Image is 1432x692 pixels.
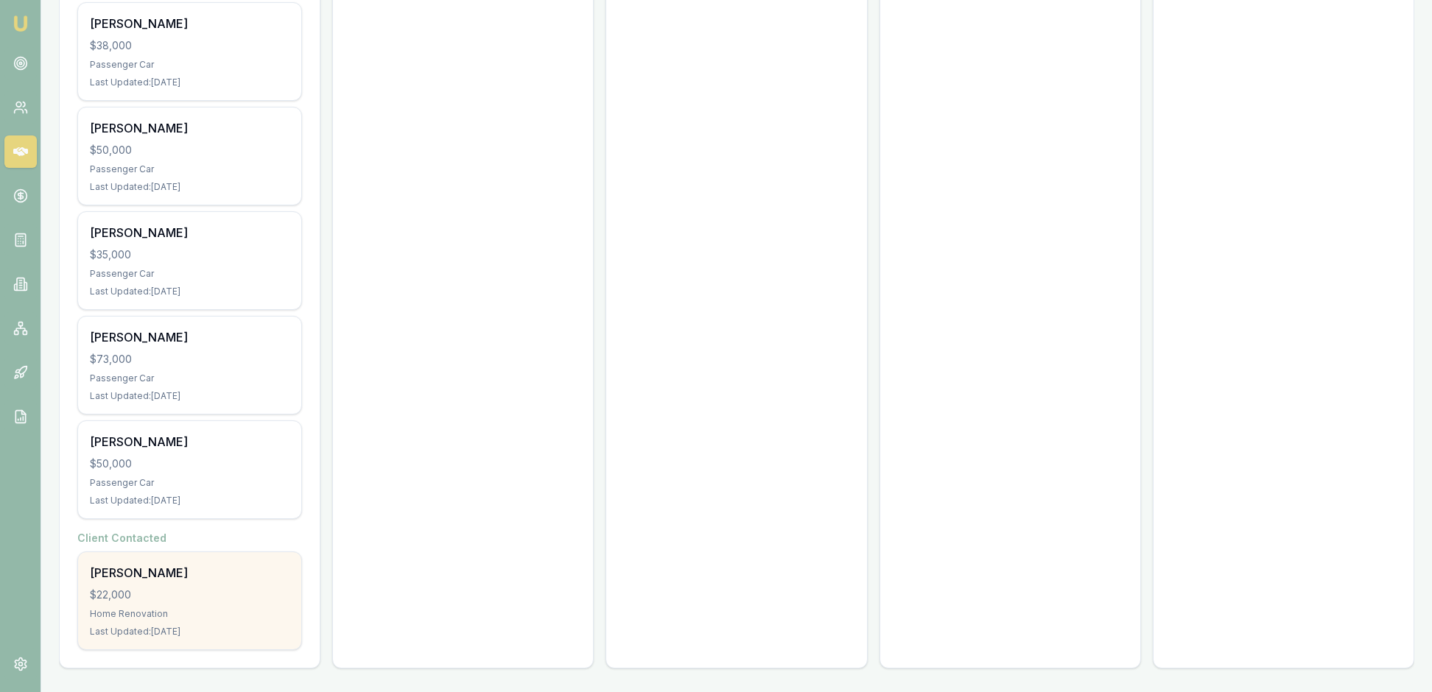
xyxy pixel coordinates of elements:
[90,163,289,175] div: Passenger Car
[90,587,289,602] div: $22,000
[90,477,289,489] div: Passenger Car
[90,247,289,262] div: $35,000
[12,15,29,32] img: emu-icon-u.png
[90,143,289,158] div: $50,000
[77,531,302,546] h4: Client Contacted
[90,15,289,32] div: [PERSON_NAME]
[90,77,289,88] div: Last Updated: [DATE]
[90,59,289,71] div: Passenger Car
[90,456,289,471] div: $50,000
[90,390,289,402] div: Last Updated: [DATE]
[90,564,289,582] div: [PERSON_NAME]
[90,495,289,506] div: Last Updated: [DATE]
[90,328,289,346] div: [PERSON_NAME]
[90,433,289,451] div: [PERSON_NAME]
[90,373,289,384] div: Passenger Car
[90,181,289,193] div: Last Updated: [DATE]
[90,119,289,137] div: [PERSON_NAME]
[90,38,289,53] div: $38,000
[90,268,289,280] div: Passenger Car
[90,286,289,297] div: Last Updated: [DATE]
[90,626,289,638] div: Last Updated: [DATE]
[90,352,289,367] div: $73,000
[90,224,289,241] div: [PERSON_NAME]
[90,608,289,620] div: Home Renovation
